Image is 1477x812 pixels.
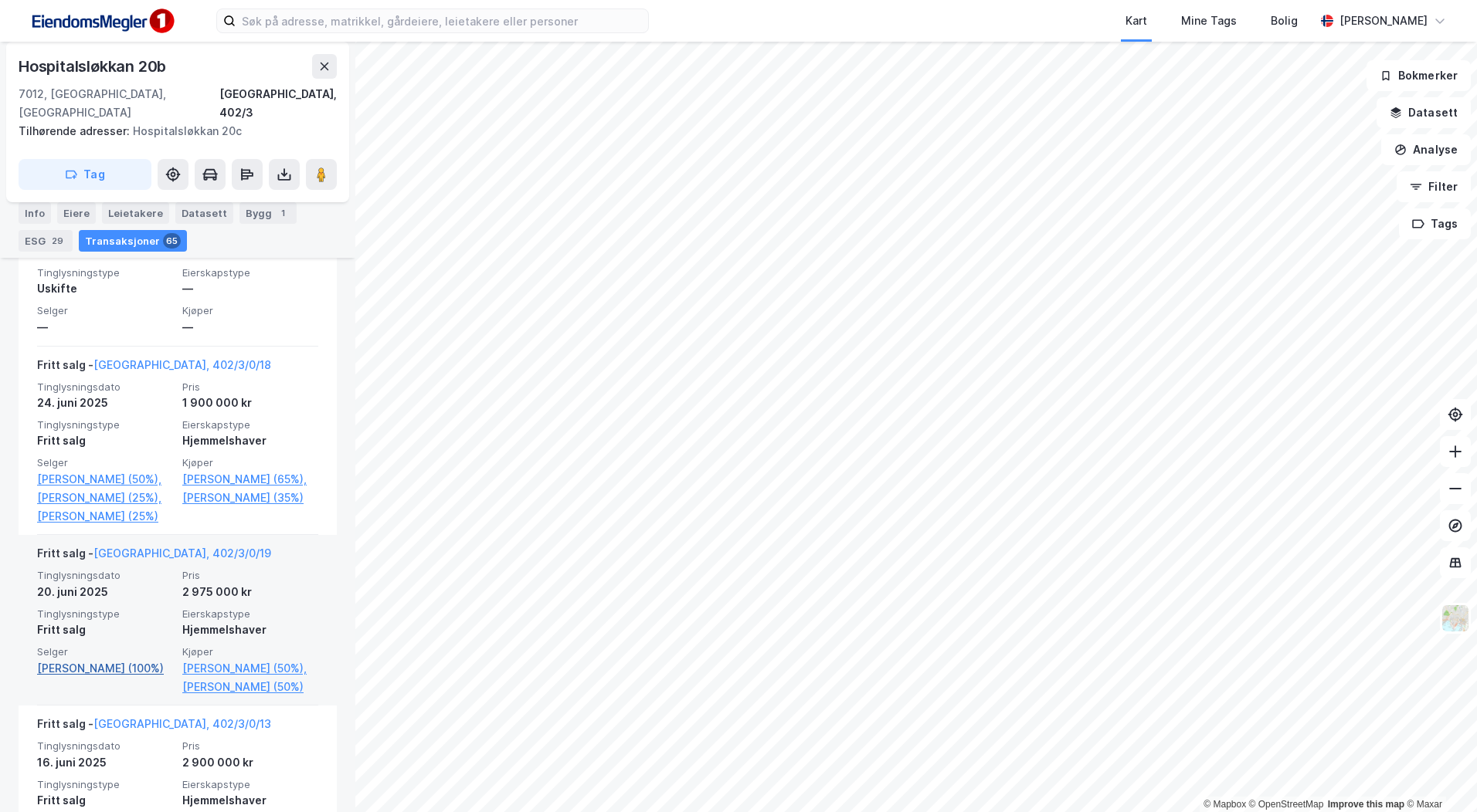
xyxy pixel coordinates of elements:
span: Tinglysningstype [37,418,173,431]
div: Datasett [175,202,233,224]
div: Kart [1126,12,1147,30]
span: Kjøper [182,645,318,658]
span: Tinglysningsdato [37,739,173,753]
button: Filter [1397,171,1471,202]
img: Z [1441,604,1470,633]
div: ESG [19,230,73,252]
div: 2 975 000 kr [182,583,318,601]
a: [PERSON_NAME] (65%), [182,470,318,489]
div: — [182,279,318,298]
span: Pris [182,739,318,753]
div: [GEOGRAPHIC_DATA], 402/3 [219,85,337,122]
button: Datasett [1377,97,1471,128]
span: Eierskapstype [182,607,318,621]
div: 65 [163,233,181,249]
span: Pris [182,381,318,394]
div: Fritt salg [37,431,173,450]
iframe: Chat Widget [1400,738,1477,812]
div: Mine Tags [1181,12,1237,30]
a: [PERSON_NAME] (35%) [182,489,318,507]
div: — [182,318,318,337]
div: Hospitalsløkkan 20b [19,54,169,79]
span: Tinglysningsdato [37,381,173,394]
button: Bokmerker [1367,60,1471,91]
span: Tinglysningsdato [37,569,173,582]
div: 29 [49,233,66,249]
button: Tag [19,159,151,190]
span: Tinglysningstype [37,607,173,621]
a: [GEOGRAPHIC_DATA], 402/3/0/13 [93,717,271,730]
div: Hjemmelshaver [182,431,318,450]
div: 24. juni 2025 [37,394,173,412]
img: F4PB6Px+NJ5v8B7XTbfpPpyloAAAAASUVORK5CYII= [25,4,179,39]
div: 2 900 000 kr [182,753,318,772]
div: 7012, [GEOGRAPHIC_DATA], [GEOGRAPHIC_DATA] [19,85,219,122]
span: Eierskapstype [182,418,318,431]
button: Analyse [1381,134,1471,165]
a: [GEOGRAPHIC_DATA], 402/3/0/18 [93,358,271,371]
div: Bygg [239,202,297,224]
input: Søk på adresse, matrikkel, gårdeiere, leietakere eller personer [236,9,648,32]
div: Uskifte [37,279,173,298]
div: Hjemmelshaver [182,621,318,639]
div: 1 900 000 kr [182,394,318,412]
a: [PERSON_NAME] (25%), [37,489,173,507]
div: 16. juni 2025 [37,753,173,772]
div: Fritt salg - [37,356,271,381]
div: Info [19,202,51,224]
div: Eiere [57,202,96,224]
span: Selger [37,456,173,469]
div: Leietakere [102,202,169,224]
div: Hospitalsløkkan 20c [19,122,324,140]
a: [PERSON_NAME] (50%), [182,659,318,678]
span: Kjøper [182,456,318,469]
div: Fritt salg [37,791,173,810]
a: [PERSON_NAME] (50%) [182,678,318,696]
a: Mapbox [1204,799,1246,810]
span: Tilhørende adresser: [19,124,133,137]
span: Pris [182,569,318,582]
span: Kjøper [182,304,318,317]
a: [PERSON_NAME] (50%), [37,470,173,489]
span: Tinglysningstype [37,266,173,279]
div: Kontrollprogram for chat [1400,738,1477,812]
a: [PERSON_NAME] (100%) [37,659,173,678]
a: Improve this map [1328,799,1404,810]
span: Selger [37,304,173,317]
a: [PERSON_NAME] (25%) [37,507,173,526]
span: Eierskapstype [182,778,318,791]
div: 1 [275,205,290,221]
a: [GEOGRAPHIC_DATA], 402/3/0/19 [93,546,271,560]
div: 20. juni 2025 [37,583,173,601]
div: Fritt salg - [37,715,271,739]
button: Tags [1399,208,1471,239]
span: Eierskapstype [182,266,318,279]
span: Tinglysningstype [37,778,173,791]
div: [PERSON_NAME] [1339,12,1428,30]
div: Bolig [1271,12,1298,30]
span: Selger [37,645,173,658]
div: — [37,318,173,337]
a: OpenStreetMap [1249,799,1324,810]
div: Fritt salg - [37,544,271,569]
div: Hjemmelshaver [182,791,318,810]
div: Transaksjoner [79,230,187,252]
div: Fritt salg [37,621,173,639]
